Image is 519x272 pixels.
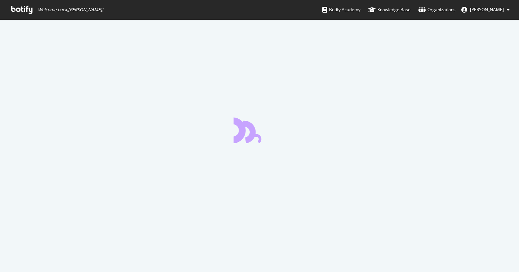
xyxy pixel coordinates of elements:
[38,7,103,13] span: Welcome back, [PERSON_NAME] !
[470,6,504,13] span: Pierre Paqueton
[456,4,515,16] button: [PERSON_NAME]
[418,6,456,13] div: Organizations
[322,6,360,13] div: Botify Academy
[368,6,411,13] div: Knowledge Base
